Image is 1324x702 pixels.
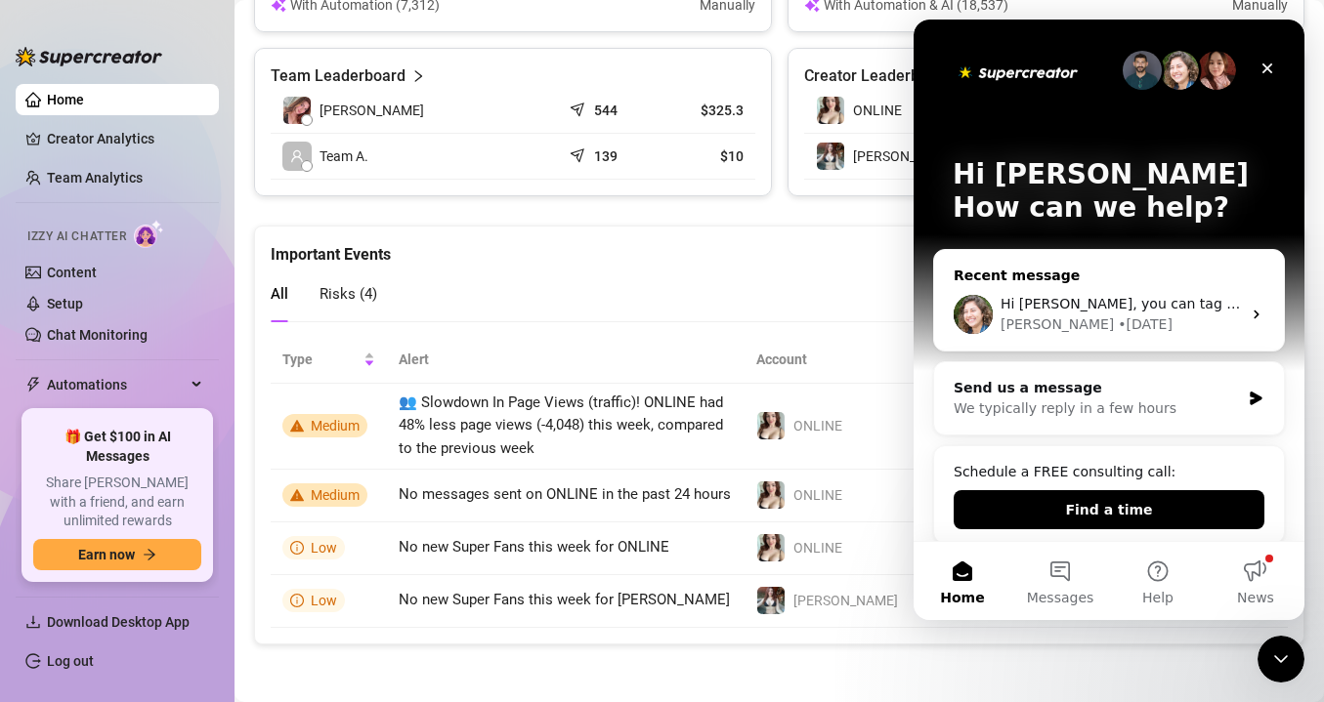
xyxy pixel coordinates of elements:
[793,540,842,556] span: ONLINE
[271,64,406,88] article: Team Leaderboard
[26,571,70,585] span: Home
[229,571,260,585] span: Help
[40,471,351,510] button: Find a time
[399,485,731,503] span: No messages sent on ONLINE in the past 24 hours
[47,170,143,186] a: Team Analytics
[290,594,304,607] span: info-circle
[336,31,371,66] div: Close
[47,296,83,311] a: Setup
[134,220,164,248] img: AI Chatter
[47,327,148,343] a: Chat Monitoring
[47,92,84,107] a: Home
[16,47,162,66] img: logo-BBDzfeDw.svg
[399,591,730,608] span: No new Super Fans this week for [PERSON_NAME]
[320,145,368,167] span: Team A.
[817,97,844,124] img: ONLINE
[594,146,618,166] article: 139
[793,487,842,503] span: ONLINE
[793,593,898,608] span: [PERSON_NAME]
[311,487,360,503] span: Medium
[757,534,785,561] img: ONLINE
[47,614,190,630] span: Download Desktop App
[40,442,351,463] div: Schedule a FREE consulting call:
[290,541,304,555] span: info-circle
[282,349,360,370] span: Type
[271,336,387,384] th: Type
[113,571,181,585] span: Messages
[399,393,723,457] span: 👥 Slowdown In Page Views (traffic)! ONLINE had 48% less page views (-4,048) this week, compared t...
[204,295,259,315] div: • [DATE]
[143,548,156,561] span: arrow-right
[323,571,361,585] span: News
[311,540,337,556] span: Low
[399,538,669,556] span: No new Super Fans this week for ONLINE
[853,103,902,118] span: ONLINE
[98,522,195,600] button: Messages
[320,100,424,121] span: [PERSON_NAME]
[27,227,126,246] span: Izzy AI Chatter
[25,377,41,392] span: thunderbolt
[25,614,41,630] span: download
[757,412,785,439] img: ONLINE
[33,428,201,466] span: 🎁 Get $100 in AI Messages
[817,143,844,170] img: Amy
[570,144,589,163] span: send
[793,418,842,434] span: ONLINE
[1258,636,1304,682] iframe: Intercom live chat
[853,148,958,164] span: [PERSON_NAME]
[411,64,425,88] span: right
[311,418,360,434] span: Medium
[33,474,201,531] span: Share [PERSON_NAME] with a friend, and earn unlimited rewards
[320,285,377,303] span: Risks ( 4 )
[594,101,618,120] article: 544
[570,98,589,117] span: send
[311,593,337,608] span: Low
[33,539,201,570] button: Earn nowarrow-right
[47,265,97,280] a: Content
[669,146,743,166] article: $10
[40,358,326,379] div: Send us a message
[387,336,745,384] th: Alert
[290,488,304,502] span: warning
[669,101,743,120] article: $325.3
[293,522,391,600] button: News
[78,547,135,562] span: Earn now
[47,653,94,669] a: Log out
[40,379,326,399] div: We typically reply in a few hours
[47,369,186,400] span: Automations
[804,64,952,88] article: Creator Leaderboard
[271,285,288,303] span: All
[914,20,1304,620] iframe: Intercom live chat
[757,587,785,614] img: Amy
[20,342,371,416] div: Send us a messageWe typically reply in a few hours
[195,522,293,600] button: Help
[290,149,304,163] span: user
[271,227,1288,267] div: Important Events
[757,481,785,509] img: ONLINE
[756,349,911,370] span: Account
[283,97,311,124] img: Amy August
[290,419,304,433] span: warning
[87,295,200,315] div: [PERSON_NAME]
[47,123,203,154] a: Creator Analytics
